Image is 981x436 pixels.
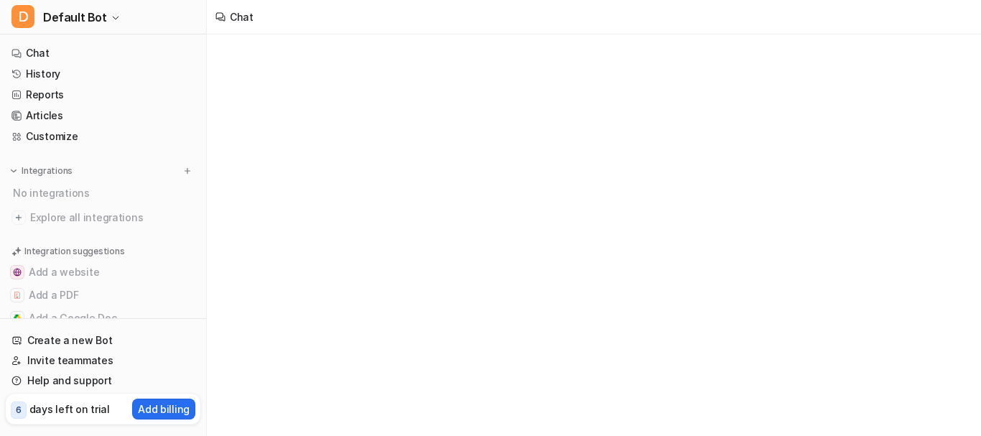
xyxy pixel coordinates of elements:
span: Explore all integrations [30,206,195,229]
a: Help and support [6,371,200,391]
span: D [11,5,34,28]
p: days left on trial [29,402,110,417]
a: Articles [6,106,200,126]
p: Integration suggestions [24,245,124,258]
p: 6 [16,404,22,417]
div: No integrations [9,181,200,205]
img: menu_add.svg [182,166,192,176]
button: Add a PDFAdd a PDF [6,284,200,307]
p: Integrations [22,165,73,177]
div: Chat [230,9,254,24]
a: Create a new Bot [6,330,200,351]
button: Add a websiteAdd a website [6,261,200,284]
img: expand menu [9,166,19,176]
a: Explore all integrations [6,208,200,228]
p: Add billing [138,402,190,417]
img: Add a Google Doc [13,314,22,323]
a: History [6,64,200,84]
img: Add a PDF [13,291,22,300]
img: explore all integrations [11,210,26,225]
a: Invite teammates [6,351,200,371]
a: Chat [6,43,200,63]
a: Customize [6,126,200,147]
button: Add billing [132,399,195,419]
img: Add a website [13,268,22,277]
span: Default Bot [43,7,107,27]
button: Integrations [6,164,77,178]
button: Add a Google DocAdd a Google Doc [6,307,200,330]
a: Reports [6,85,200,105]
